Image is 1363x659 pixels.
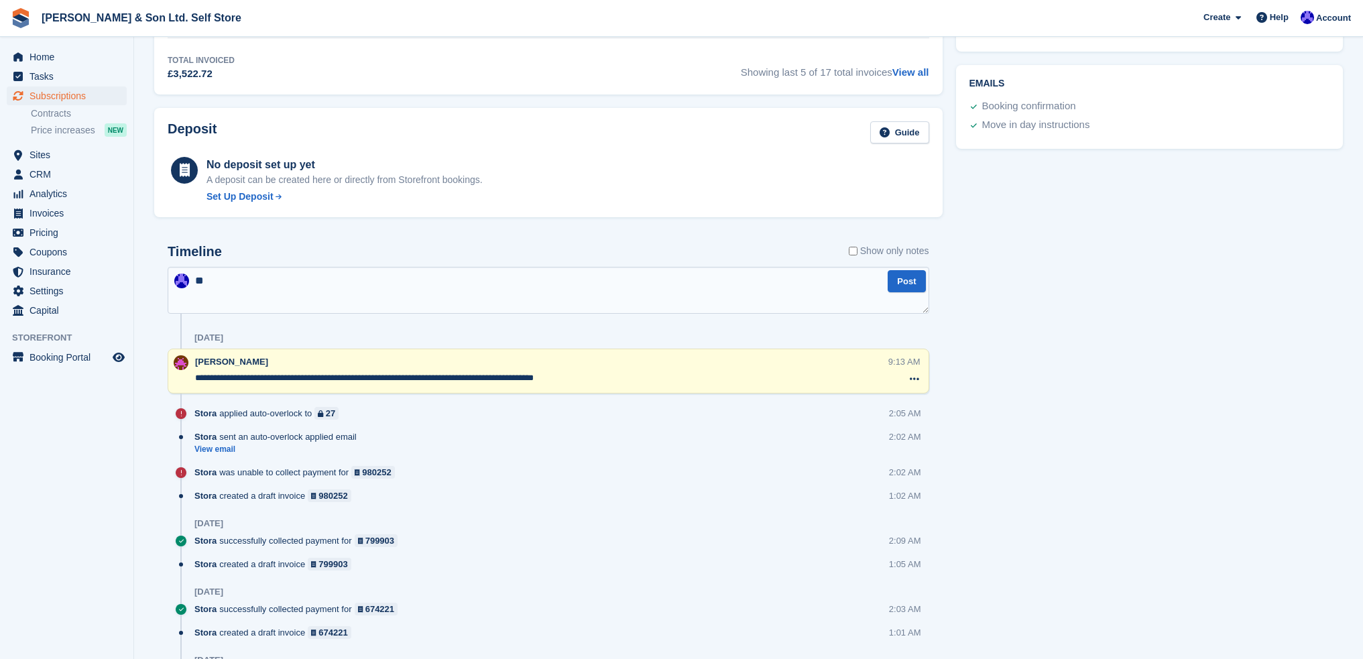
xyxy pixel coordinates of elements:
img: stora-icon-8386f47178a22dfd0bd8f6a31ec36ba5ce8667c1dd55bd0f319d3a0aa187defe.svg [11,8,31,28]
a: 674221 [308,626,351,639]
div: Move in day instructions [982,117,1090,133]
span: Stora [194,558,217,571]
div: 27 [326,407,335,420]
input: Show only notes [849,244,857,258]
div: Booking confirmation [982,99,1076,115]
a: View all [892,66,929,78]
div: No deposit set up yet [206,157,483,173]
div: 2:02 AM [889,430,921,443]
span: Storefront [12,331,133,345]
div: 980252 [362,466,391,479]
div: 2:09 AM [889,534,921,547]
div: Set Up Deposit [206,190,274,204]
div: created a draft invoice [194,558,358,571]
div: 1:02 AM [889,489,921,502]
span: Showing last 5 of 17 total invoices [741,54,929,82]
span: Subscriptions [29,86,110,105]
span: Home [29,48,110,66]
span: Price increases [31,124,95,137]
a: menu [7,48,127,66]
span: Capital [29,301,110,320]
div: 980252 [318,489,347,502]
div: NEW [105,123,127,137]
span: Coupons [29,243,110,261]
div: 799903 [318,558,347,571]
div: £3,522.72 [168,66,235,82]
span: Stora [194,534,217,547]
a: 799903 [355,534,398,547]
a: [PERSON_NAME] & Son Ltd. Self Store [36,7,247,29]
a: Price increases NEW [31,123,127,137]
span: Stora [194,489,217,502]
img: Kate Standish [174,355,188,370]
img: Samantha Tripp [1301,11,1314,24]
span: Create [1203,11,1230,24]
div: [DATE] [194,587,223,597]
span: Insurance [29,262,110,281]
a: menu [7,262,127,281]
div: 2:05 AM [889,407,921,420]
span: Stora [194,466,217,479]
span: Stora [194,430,217,443]
h2: Emails [969,78,1330,89]
span: Stora [194,626,217,639]
div: 1:05 AM [889,558,921,571]
p: A deposit can be created here or directly from Storefront bookings. [206,173,483,187]
a: menu [7,301,127,320]
a: menu [7,86,127,105]
a: menu [7,184,127,203]
a: Preview store [111,349,127,365]
div: 2:03 AM [889,603,921,615]
span: CRM [29,165,110,184]
div: [DATE] [194,518,223,529]
a: menu [7,348,127,367]
a: Set Up Deposit [206,190,483,204]
span: Help [1270,11,1289,24]
label: Show only notes [849,244,929,258]
a: Guide [870,121,929,143]
span: Stora [194,603,217,615]
div: 674221 [318,626,347,639]
span: Analytics [29,184,110,203]
span: Settings [29,282,110,300]
a: 27 [314,407,339,420]
a: 980252 [308,489,351,502]
div: created a draft invoice [194,626,358,639]
a: menu [7,223,127,242]
a: menu [7,145,127,164]
a: menu [7,204,127,223]
span: Stora [194,407,217,420]
span: Invoices [29,204,110,223]
div: sent an auto-overlock applied email [194,430,363,443]
span: Pricing [29,223,110,242]
a: menu [7,282,127,300]
h2: Deposit [168,121,217,143]
h2: Timeline [168,244,222,259]
div: Total Invoiced [168,54,235,66]
a: 674221 [355,603,398,615]
div: successfully collected payment for [194,534,404,547]
span: Booking Portal [29,348,110,367]
div: 799903 [365,534,394,547]
div: 9:13 AM [888,355,921,368]
a: View email [194,444,363,455]
span: [PERSON_NAME] [195,357,268,367]
div: 674221 [365,603,394,615]
div: 1:01 AM [889,626,921,639]
div: successfully collected payment for [194,603,404,615]
span: Tasks [29,67,110,86]
div: was unable to collect payment for [194,466,402,479]
a: Contracts [31,107,127,120]
div: 2:02 AM [889,466,921,479]
a: 799903 [308,558,351,571]
span: Sites [29,145,110,164]
span: Account [1316,11,1351,25]
div: [DATE] [194,333,223,343]
button: Post [888,270,925,292]
div: created a draft invoice [194,489,358,502]
a: 980252 [351,466,395,479]
a: menu [7,243,127,261]
div: applied auto-overlock to [194,407,345,420]
a: menu [7,165,127,184]
a: menu [7,67,127,86]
